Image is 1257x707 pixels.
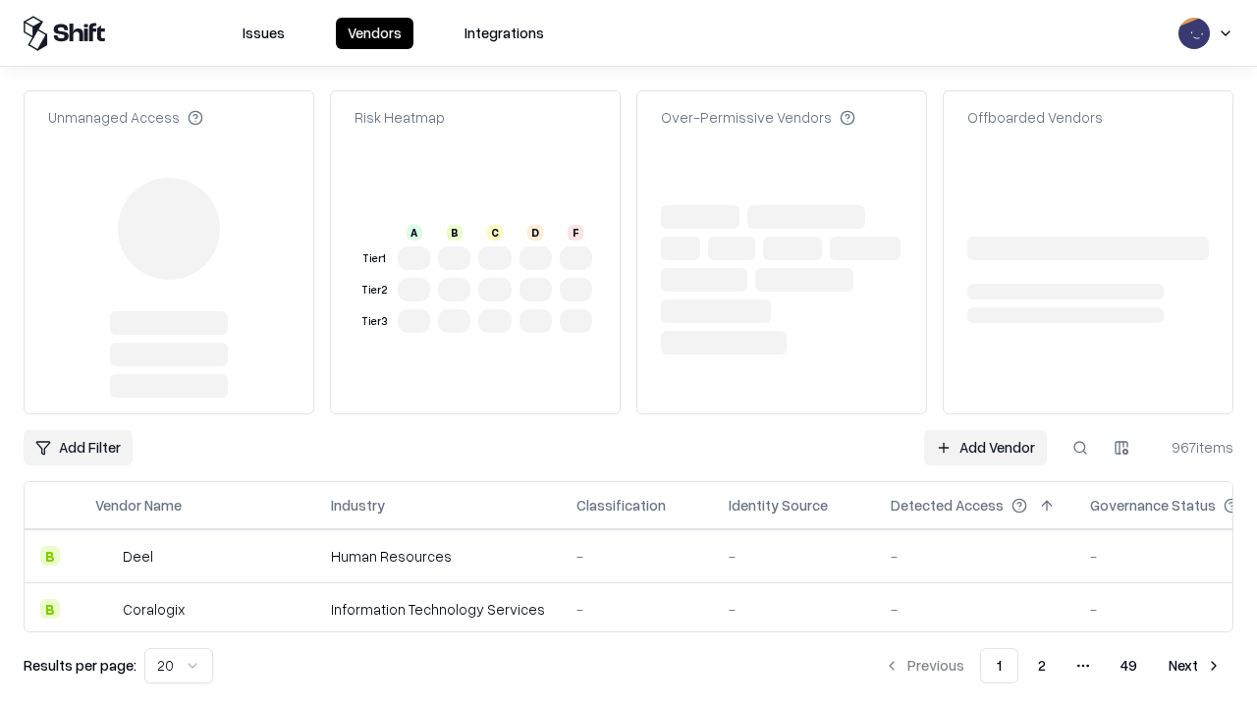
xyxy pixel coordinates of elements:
p: Results per page: [24,655,137,676]
div: Over-Permissive Vendors [661,107,855,128]
div: Tier 2 [358,282,390,299]
button: 1 [980,648,1018,683]
button: 2 [1022,648,1062,683]
div: A [407,225,422,241]
div: Human Resources [331,546,545,567]
div: C [487,225,503,241]
div: Detected Access [891,495,1004,516]
nav: pagination [872,648,1233,683]
div: Information Technology Services [331,599,545,620]
div: - [729,546,859,567]
div: Risk Heatmap [355,107,445,128]
div: - [891,599,1059,620]
div: B [40,546,60,566]
div: F [568,225,583,241]
div: Tier 3 [358,313,390,330]
div: - [576,546,697,567]
div: - [729,599,859,620]
button: Vendors [336,18,413,49]
button: Next [1157,648,1233,683]
img: Deel [95,546,115,566]
div: Classification [576,495,666,516]
div: 967 items [1155,437,1233,458]
div: - [576,599,697,620]
a: Add Vendor [924,430,1047,465]
button: 49 [1105,648,1153,683]
div: Governance Status [1090,495,1216,516]
div: Offboarded Vendors [967,107,1103,128]
div: B [447,225,463,241]
div: - [891,546,1059,567]
div: B [40,599,60,619]
div: Tier 1 [358,250,390,267]
div: Identity Source [729,495,828,516]
button: Integrations [453,18,556,49]
button: Issues [231,18,297,49]
div: Deel [123,546,153,567]
img: Coralogix [95,599,115,619]
div: Coralogix [123,599,185,620]
button: Add Filter [24,430,133,465]
div: Industry [331,495,385,516]
div: Unmanaged Access [48,107,203,128]
div: D [527,225,543,241]
div: Vendor Name [95,495,182,516]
